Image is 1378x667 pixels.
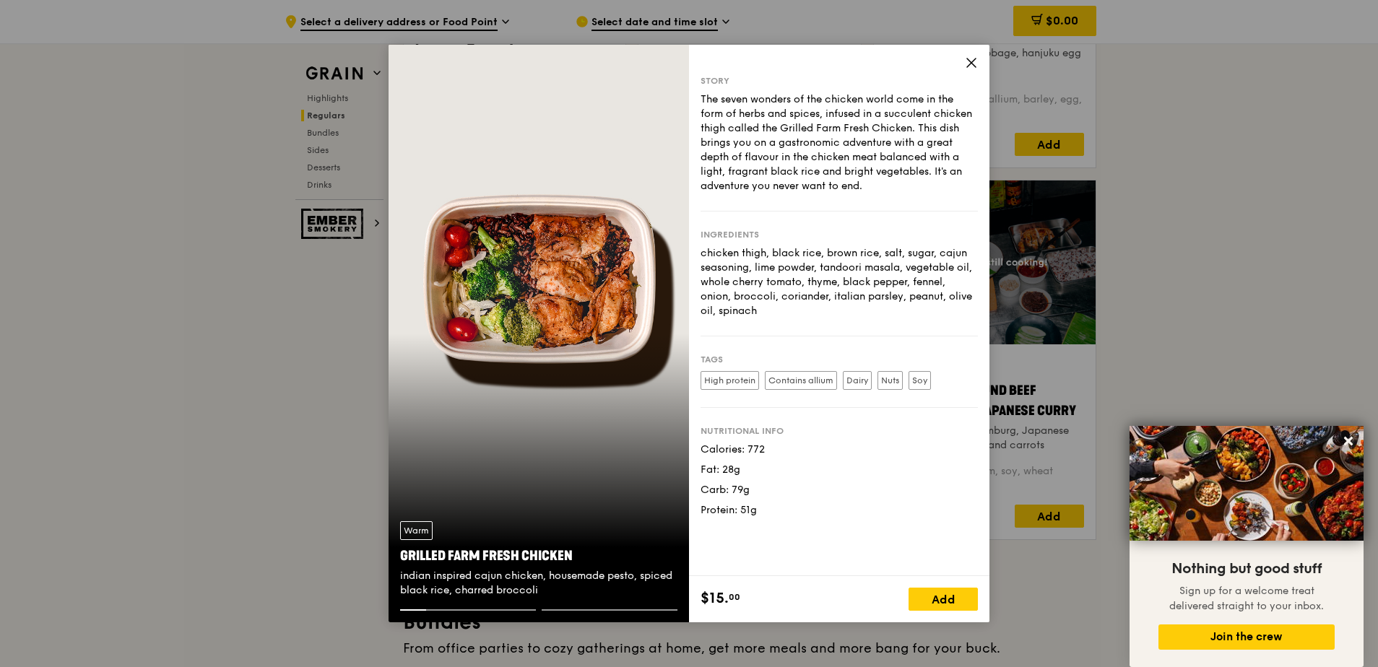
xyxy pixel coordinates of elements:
[701,483,978,497] div: Carb: 79g
[701,92,978,193] div: The seven wonders of the chicken world come in the form of herbs and spices, infused in a succule...
[701,371,759,390] label: High protein
[909,588,978,611] div: Add
[1169,585,1324,612] span: Sign up for a welcome treat delivered straight to your inbox.
[701,246,978,318] div: chicken thigh, black rice, brown rice, salt, sugar, cajun seasoning, lime powder, tandoori masala...
[701,229,978,240] div: Ingredients
[400,546,677,566] div: Grilled Farm Fresh Chicken
[1337,430,1360,453] button: Close
[701,354,978,365] div: Tags
[701,588,729,609] span: $15.
[877,371,903,390] label: Nuts
[1171,560,1322,577] span: Nothing but good stuff
[701,443,978,457] div: Calories: 772
[400,569,677,598] div: indian inspired cajun chicken, housemade pesto, spiced black rice, charred broccoli
[701,75,978,87] div: Story
[701,463,978,477] div: Fat: 28g
[843,371,872,390] label: Dairy
[765,371,837,390] label: Contains allium
[701,425,978,437] div: Nutritional info
[729,591,740,603] span: 00
[400,521,433,540] div: Warm
[701,503,978,518] div: Protein: 51g
[909,371,931,390] label: Soy
[1158,624,1335,650] button: Join the crew
[1130,426,1364,541] img: DSC07876-Edit02-Large.jpeg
